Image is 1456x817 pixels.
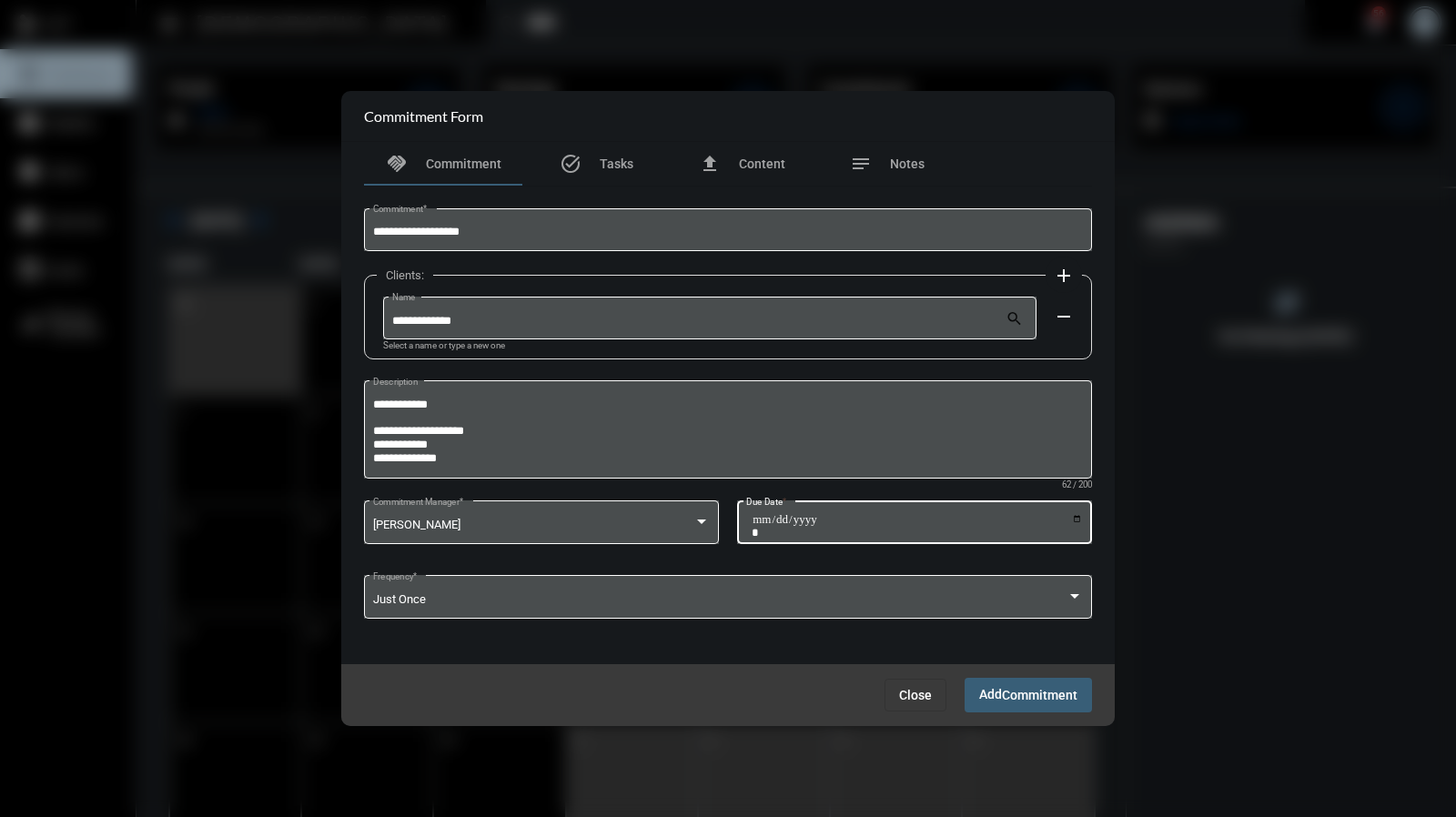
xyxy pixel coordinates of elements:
span: Commitment [1002,689,1077,703]
span: [PERSON_NAME] [373,518,460,531]
label: Clients: [377,268,433,282]
h2: Commitment Form [364,107,483,125]
span: Notes [890,156,925,171]
mat-icon: add [1053,265,1075,287]
span: Close [899,688,932,702]
span: Tasks [600,156,633,171]
span: Content [739,156,785,171]
mat-icon: search [1006,309,1027,331]
mat-hint: 62 / 200 [1062,480,1092,490]
mat-icon: file_upload [699,153,721,175]
mat-hint: Select a name or type a new one [383,341,505,351]
mat-icon: remove [1053,306,1075,328]
mat-icon: notes [850,153,872,175]
span: Add [979,687,1077,701]
span: Just Once [373,592,426,606]
span: Commitment [426,156,501,171]
button: AddCommitment [965,678,1092,711]
mat-icon: handshake [386,153,408,175]
button: Close [885,679,946,711]
mat-icon: task_alt [560,153,581,175]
